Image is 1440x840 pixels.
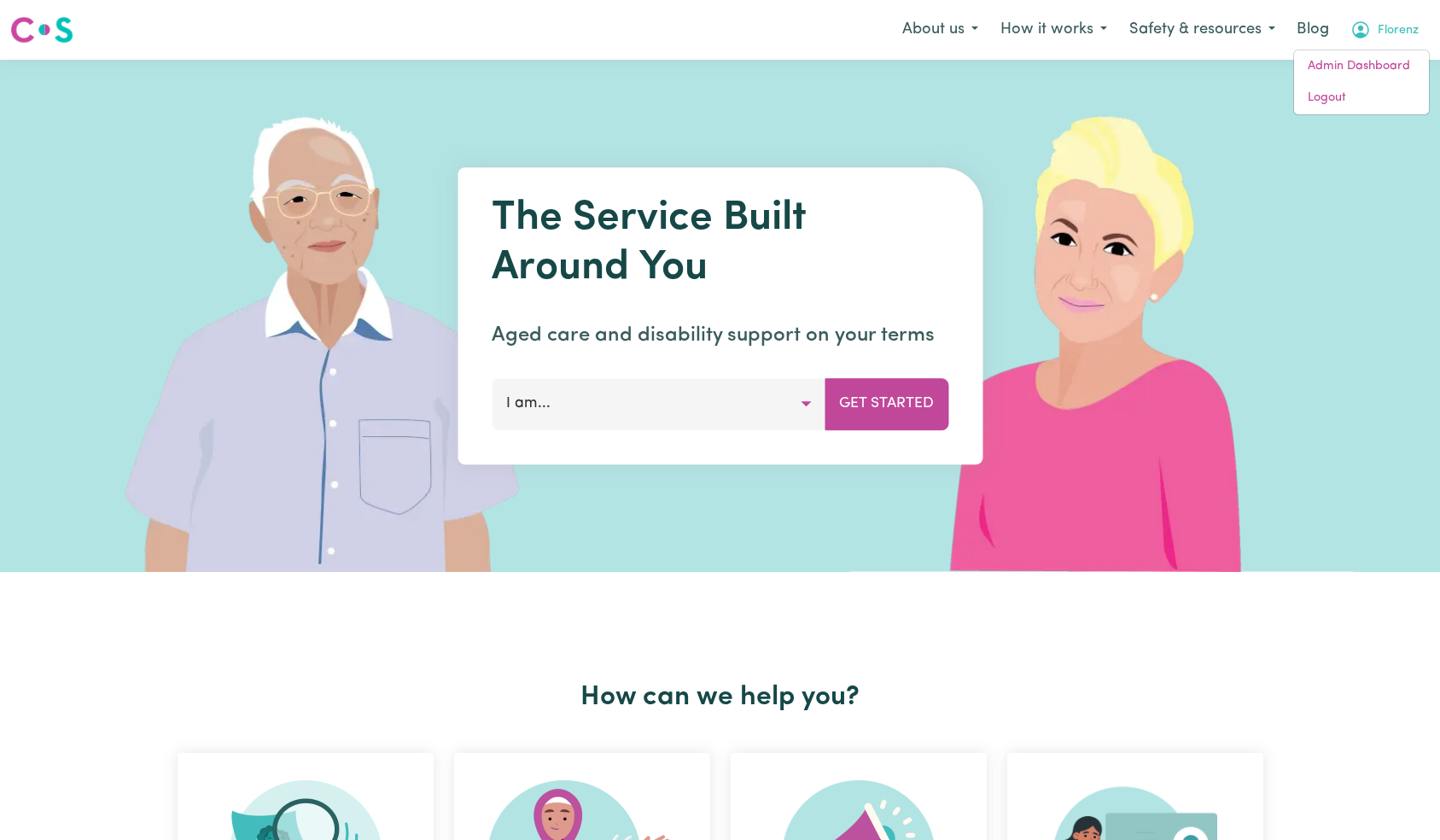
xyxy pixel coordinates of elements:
img: Careseekers logo [10,15,73,45]
button: Get Started [825,378,948,429]
h2: How can we help you? [167,681,1274,714]
div: My Account [1293,50,1430,115]
a: Careseekers logo [10,10,73,50]
button: I am... [492,378,825,429]
p: Aged care and disability support on your terms [492,320,948,351]
a: Blog [1286,11,1339,49]
button: Safety & resources [1118,12,1286,48]
button: How it works [989,12,1118,48]
a: Admin Dashboard [1294,50,1429,83]
span: Florenz [1378,21,1419,40]
button: My Account [1339,12,1430,48]
h1: The Service Built Around You [492,195,948,293]
a: Logout [1294,82,1429,114]
button: About us [891,12,989,48]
